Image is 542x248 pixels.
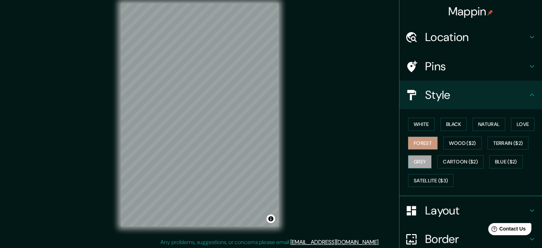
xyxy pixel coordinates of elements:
button: Satellite ($3) [408,174,454,187]
div: . [380,238,381,247]
h4: Location [425,30,528,44]
button: Forest [408,137,438,150]
h4: Mappin [448,4,494,19]
button: Blue ($2) [489,155,523,168]
div: Style [399,81,542,109]
h4: Layout [425,203,528,218]
p: Any problems, suggestions, or concerns please email . [160,238,380,247]
a: [EMAIL_ADDRESS][DOMAIN_NAME] [290,238,378,246]
div: . [381,238,382,247]
canvas: Map [121,3,279,227]
div: Layout [399,196,542,225]
h4: Style [425,88,528,102]
button: Cartoon ($2) [437,155,484,168]
button: White [408,118,435,131]
h4: Pins [425,59,528,74]
button: Terrain ($2) [487,137,529,150]
img: pin-icon.png [487,10,493,15]
button: Natural [473,118,505,131]
button: Grey [408,155,432,168]
iframe: Help widget launcher [479,220,534,240]
div: Location [399,23,542,51]
button: Toggle attribution [267,214,275,223]
button: Wood ($2) [443,137,482,150]
button: Black [440,118,467,131]
h4: Border [425,232,528,246]
div: Pins [399,52,542,81]
button: Love [511,118,535,131]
